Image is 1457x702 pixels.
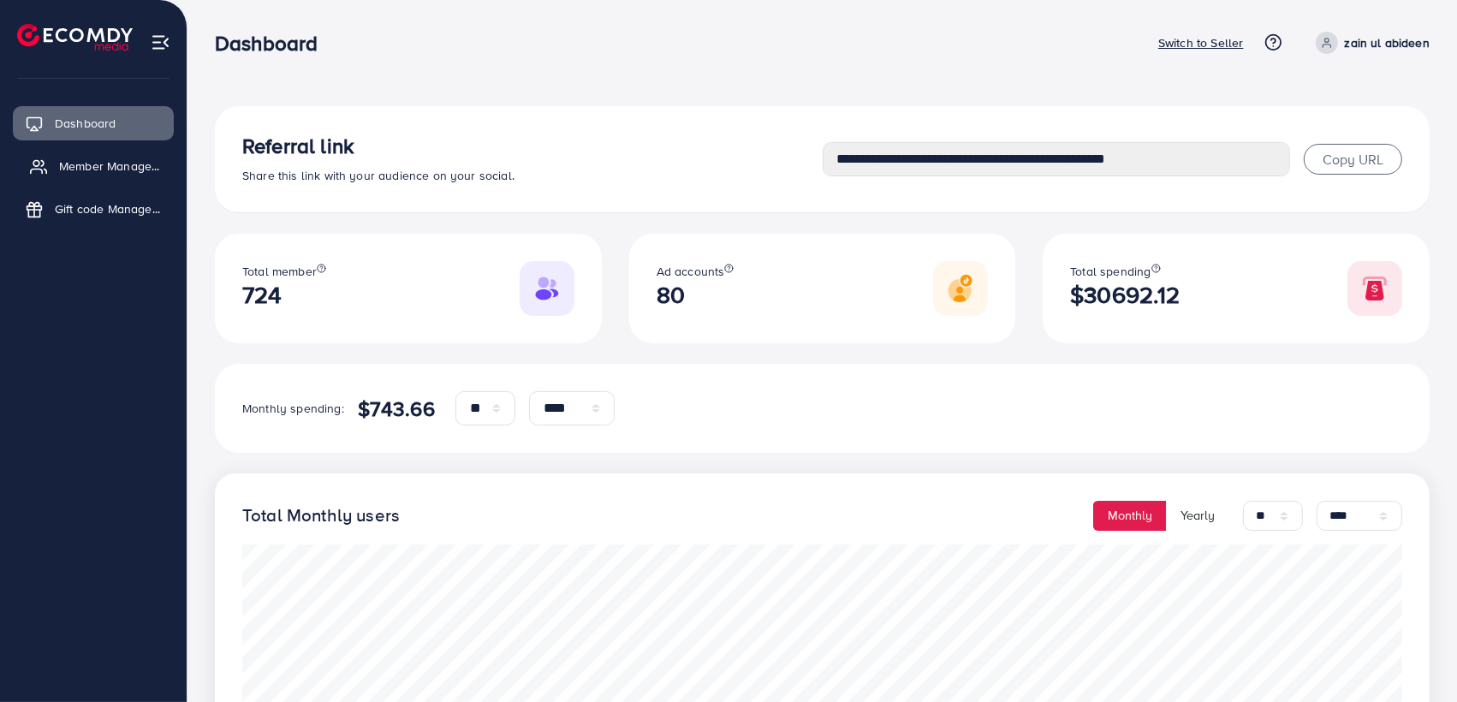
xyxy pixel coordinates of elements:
[1070,281,1180,309] h2: $30692.12
[1345,33,1430,53] p: zain ul abideen
[242,398,344,419] p: Monthly spending:
[1093,501,1167,531] button: Monthly
[13,106,174,140] a: Dashboard
[55,200,161,217] span: Gift code Management
[933,261,988,316] img: Responsive image
[242,281,326,309] h2: 724
[55,115,116,132] span: Dashboard
[242,134,823,158] h3: Referral link
[13,149,174,183] a: Member Management
[358,396,435,421] h4: $743.66
[17,24,133,51] img: logo
[1158,33,1244,53] p: Switch to Seller
[215,31,331,56] h3: Dashboard
[242,167,514,184] span: Share this link with your audience on your social.
[1304,144,1402,175] button: Copy URL
[1070,263,1151,280] span: Total spending
[242,263,317,280] span: Total member
[657,263,725,280] span: Ad accounts
[657,281,734,309] h2: 80
[242,505,400,526] h4: Total Monthly users
[1166,501,1229,531] button: Yearly
[1347,261,1402,316] img: Responsive image
[1309,32,1430,54] a: zain ul abideen
[13,192,174,226] a: Gift code Management
[1384,625,1444,689] iframe: Chat
[151,33,170,52] img: menu
[1323,150,1383,169] span: Copy URL
[59,158,165,175] span: Member Management
[520,261,574,316] img: Responsive image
